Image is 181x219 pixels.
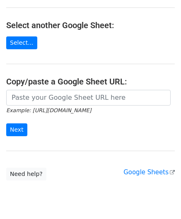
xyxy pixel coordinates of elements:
[6,107,91,113] small: Example: [URL][DOMAIN_NAME]
[6,90,171,106] input: Paste your Google Sheet URL here
[123,168,175,176] a: Google Sheets
[140,179,181,219] iframe: Chat Widget
[6,168,46,180] a: Need help?
[6,20,175,30] h4: Select another Google Sheet:
[6,36,37,49] a: Select...
[6,123,27,136] input: Next
[6,77,175,87] h4: Copy/paste a Google Sheet URL:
